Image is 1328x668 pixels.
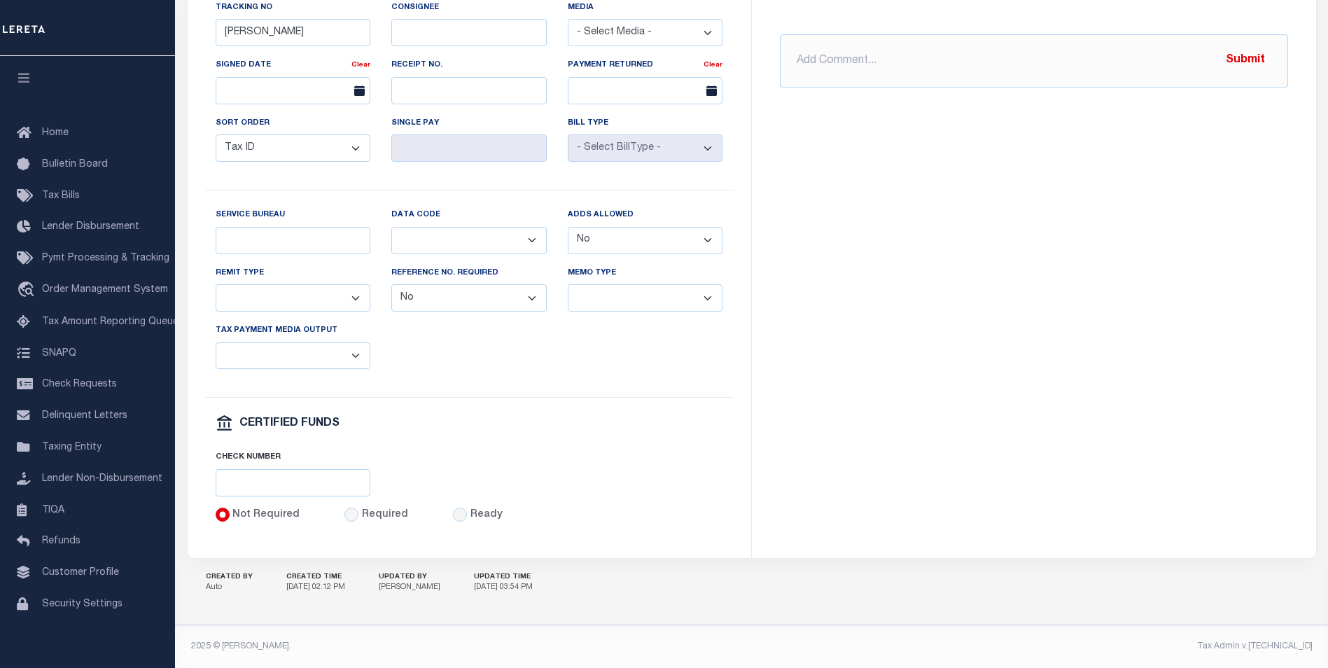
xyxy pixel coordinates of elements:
label: Receipt No. [391,60,442,71]
h5: CREATED TIME [286,573,345,582]
label: Ready [470,508,503,523]
span: Lender Non-Disbursement [42,474,162,484]
label: Reference No. required [391,267,498,279]
p: [DATE] 02:12 PM [286,582,345,594]
label: Not Required [232,508,300,523]
div: Tax Admin v.[TECHNICAL_ID] [762,640,1313,653]
a: Clear [351,62,370,69]
label: Memo Type [568,267,616,279]
label: Data Code [391,209,440,221]
span: Security Settings [42,599,123,609]
label: Bill Type [568,118,608,130]
span: TIQA [42,505,64,515]
p: [DATE] 03:54 PM [474,582,533,594]
span: Customer Profile [42,568,119,578]
label: Service Bureau [216,209,285,221]
span: Tax Bills [42,191,80,201]
span: Pymt Processing & Tracking [42,253,169,263]
span: Home [42,128,69,138]
span: Delinquent Letters [42,411,127,421]
span: Check Requests [42,380,117,389]
span: Refunds [42,536,81,546]
label: Consignee [391,2,439,14]
span: Tax Amount Reporting Queue [42,317,179,327]
span: Taxing Entity [42,443,102,452]
input: Add Comment... [780,34,1288,88]
label: Single Pay [391,118,439,130]
button: Submit [1217,46,1274,75]
label: Tax Payment Media Output [216,325,337,337]
h5: CREATED BY [206,573,253,582]
h5: UPDATED TIME [474,573,533,582]
span: Order Management System [42,285,168,295]
h5: UPDATED BY [379,573,440,582]
div: 2025 © [PERSON_NAME]. [181,640,752,653]
label: Remit Type [216,267,264,279]
p: [PERSON_NAME] [379,582,440,594]
label: Sort Order [216,118,270,130]
label: Media [568,2,594,14]
label: Check Number [216,452,281,464]
label: Adds Allowed [568,209,634,221]
label: Signed Date [216,60,271,71]
span: Lender Disbursement [42,222,139,232]
i: travel_explore [17,281,39,300]
p: Auto [206,582,253,594]
label: Tracking No [216,2,272,14]
span: SNAPQ [42,348,76,358]
label: Payment Returned [568,60,653,71]
label: Required [362,508,408,523]
h6: CERTIFIED FUNDS [239,418,340,430]
span: Bulletin Board [42,160,108,169]
a: Clear [704,62,722,69]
